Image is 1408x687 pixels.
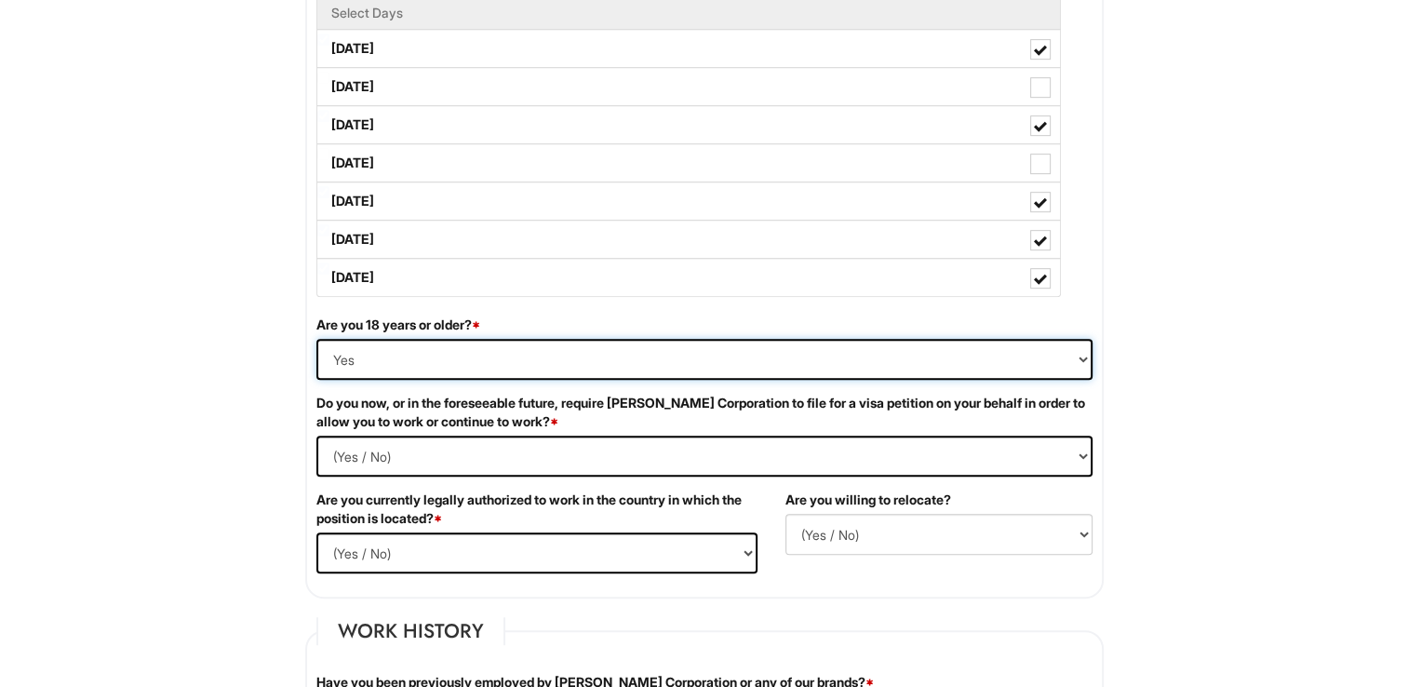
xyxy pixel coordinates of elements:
label: [DATE] [317,144,1060,182]
label: Are you 18 years or older? [316,316,480,334]
label: [DATE] [317,30,1060,67]
label: [DATE] [317,221,1060,258]
select: (Yes / No) [316,339,1093,380]
label: [DATE] [317,182,1060,220]
label: Are you willing to relocate? [785,491,951,509]
select: (Yes / No) [316,532,758,573]
label: [DATE] [317,68,1060,105]
select: (Yes / No) [316,436,1093,477]
select: (Yes / No) [785,514,1093,555]
label: [DATE] [317,259,1060,296]
label: [DATE] [317,106,1060,143]
legend: Work History [316,617,505,645]
label: Are you currently legally authorized to work in the country in which the position is located? [316,491,758,528]
label: Do you now, or in the foreseeable future, require [PERSON_NAME] Corporation to file for a visa pe... [316,394,1093,431]
h5: Select Days [331,6,1046,20]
